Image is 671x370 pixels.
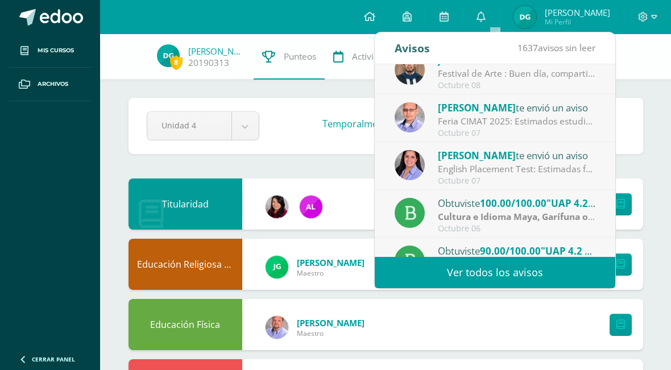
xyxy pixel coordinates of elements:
[438,243,596,258] div: Obtuviste en
[438,128,596,138] div: Octubre 07
[297,317,365,329] span: [PERSON_NAME]
[480,197,546,210] span: 100.00/100.00
[480,244,541,257] span: 90.00/100.00
[266,196,288,218] img: 374004a528457e5f7e22f410c4f3e63e.png
[300,196,322,218] img: 775a36a8e1830c9c46756a1d4adc11d7.png
[438,224,596,234] div: Octubre 06
[438,101,516,114] span: [PERSON_NAME]
[325,34,407,80] a: Actividades
[9,34,91,68] a: Mis cursos
[352,51,398,63] span: Actividades
[513,6,536,28] img: 8a1e7efc410c82faddd3227bea96147a.png
[129,299,242,350] div: Educación Física
[438,196,596,210] div: Obtuviste en
[284,51,316,63] span: Punteos
[438,210,614,223] strong: Cultura e Idioma Maya, Garífuna o Xinca
[9,68,91,101] a: Archivos
[254,34,325,80] a: Punteos
[395,150,425,180] img: fcfe301c019a4ea5441e6928b14c91ea.png
[395,32,430,64] div: Avisos
[375,257,615,288] a: Ver todos los avisos
[438,210,596,223] div: | FORMATIVO
[395,55,425,85] img: 1395cc2228810b8e70f48ddc66b3ae79.png
[438,81,596,90] div: Octubre 08
[517,41,538,54] span: 1637
[395,102,425,132] img: 636fc591f85668e7520e122fec75fd4f.png
[438,149,516,162] span: [PERSON_NAME]
[438,148,596,163] div: te envió un aviso
[297,268,365,278] span: Maestro
[517,41,595,54] span: avisos sin leer
[32,355,75,363] span: Cerrar panel
[170,55,183,69] span: 8
[545,7,610,18] span: [PERSON_NAME]
[438,100,596,115] div: te envió un aviso
[438,115,596,128] div: Feria CIMAT 2025: Estimados estudiantes Por este medio, los departamentos de Ciencias, Arte y Tec...
[157,44,180,67] img: 8a1e7efc410c82faddd3227bea96147a.png
[129,178,242,230] div: Titularidad
[438,176,596,186] div: Octubre 07
[38,80,68,89] span: Archivos
[129,239,242,290] div: Educación Religiosa Escolar
[266,256,288,278] img: 3da61d9b1d2c0c7b8f7e89c78bbce001.png
[438,163,596,176] div: English Placement Test: Estimadas familias maristas de Liceo Guatemala, Es un gusto saludarles y ...
[161,112,217,139] span: Unidad 4
[297,329,365,338] span: Maestro
[266,316,288,339] img: 6c58b5a751619099581147680274b29f.png
[297,257,365,268] span: [PERSON_NAME]
[38,46,74,55] span: Mis cursos
[147,112,259,140] a: Unidad 4
[188,57,229,69] a: 20190313
[188,45,245,57] a: [PERSON_NAME]
[322,118,571,130] h3: Temporalmente las notas .
[545,17,610,27] span: Mi Perfil
[438,67,596,80] div: Festival de Arte : Buen día, compartimos información importante sobre nuestro festival artístico....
